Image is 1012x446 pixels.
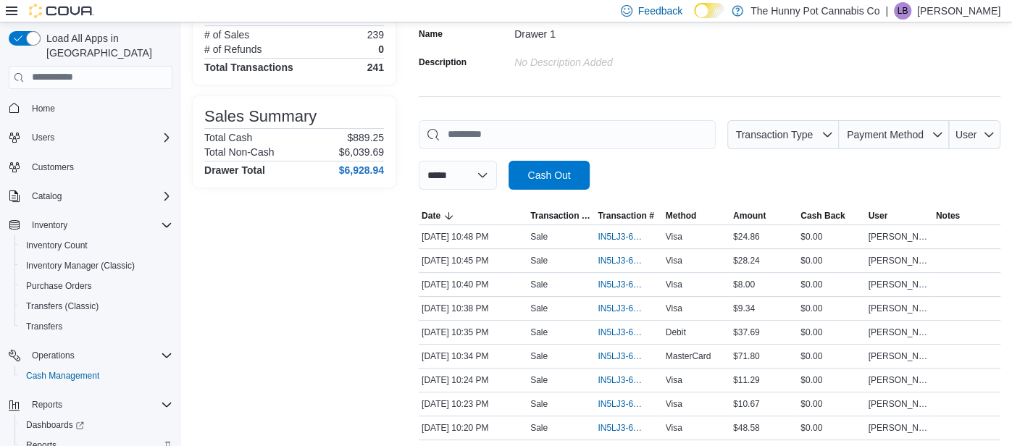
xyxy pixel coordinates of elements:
[14,276,178,296] button: Purchase Orders
[32,132,54,143] span: Users
[598,395,659,413] button: IN5LJ3-6146563
[530,279,548,290] p: Sale
[419,28,443,40] label: Name
[530,422,548,434] p: Sale
[26,216,73,234] button: Inventory
[26,347,80,364] button: Operations
[367,29,384,41] p: 239
[847,129,924,140] span: Payment Method
[339,146,384,158] p: $6,039.69
[949,120,1000,149] button: User
[839,120,949,149] button: Payment Method
[798,324,865,341] div: $0.00
[800,210,845,222] span: Cash Back
[868,422,929,434] span: [PERSON_NAME]
[727,120,839,149] button: Transaction Type
[598,279,645,290] span: IN5LJ3-6146708
[598,327,645,338] span: IN5LJ3-6146666
[419,348,527,365] div: [DATE] 10:34 PM
[339,164,384,176] h4: $6,928.94
[26,419,84,431] span: Dashboards
[20,257,172,274] span: Inventory Manager (Classic)
[20,416,90,434] a: Dashboards
[527,168,570,182] span: Cash Out
[530,350,548,362] p: Sale
[3,127,178,148] button: Users
[530,374,548,386] p: Sale
[419,395,527,413] div: [DATE] 10:23 PM
[32,219,67,231] span: Inventory
[204,132,252,143] h6: Total Cash
[666,422,682,434] span: Visa
[868,255,929,266] span: [PERSON_NAME]
[26,347,172,364] span: Operations
[598,419,659,437] button: IN5LJ3-6146541
[666,350,711,362] span: MasterCard
[666,231,682,243] span: Visa
[598,303,645,314] span: IN5LJ3-6146690
[598,398,645,410] span: IN5LJ3-6146563
[26,300,99,312] span: Transfers (Classic)
[798,252,865,269] div: $0.00
[598,255,645,266] span: IN5LJ3-6146760
[798,348,865,365] div: $0.00
[694,3,724,18] input: Dark Mode
[419,120,716,149] input: This is a search bar. As you type, the results lower in the page will automatically filter.
[868,374,929,386] span: [PERSON_NAME]
[733,231,760,243] span: $24.86
[204,62,293,73] h4: Total Transactions
[32,399,62,411] span: Reports
[26,188,172,205] span: Catalog
[204,164,265,176] h4: Drawer Total
[598,276,659,293] button: IN5LJ3-6146708
[868,398,929,410] span: [PERSON_NAME]
[798,395,865,413] div: $0.00
[530,398,548,410] p: Sale
[917,2,1000,20] p: [PERSON_NAME]
[514,51,708,68] div: No Description added
[419,324,527,341] div: [DATE] 10:35 PM
[735,129,813,140] span: Transaction Type
[527,207,595,224] button: Transaction Type
[868,350,929,362] span: [PERSON_NAME]
[32,103,55,114] span: Home
[20,318,172,335] span: Transfers
[26,188,67,205] button: Catalog
[20,257,141,274] a: Inventory Manager (Classic)
[32,190,62,202] span: Catalog
[419,300,527,317] div: [DATE] 10:38 PM
[14,316,178,337] button: Transfers
[419,56,467,68] label: Description
[26,129,172,146] span: Users
[730,207,798,224] button: Amount
[666,303,682,314] span: Visa
[598,300,659,317] button: IN5LJ3-6146690
[422,210,440,222] span: Date
[733,374,760,386] span: $11.29
[894,2,911,20] div: Liam Bisztray
[32,161,74,173] span: Customers
[530,303,548,314] p: Sale
[3,156,178,177] button: Customers
[14,235,178,256] button: Inventory Count
[26,396,172,413] span: Reports
[20,298,172,315] span: Transfers (Classic)
[666,279,682,290] span: Visa
[530,231,548,243] p: Sale
[598,350,645,362] span: IN5LJ3-6146651
[419,419,527,437] div: [DATE] 10:20 PM
[14,415,178,435] a: Dashboards
[598,374,645,386] span: IN5LJ3-6146573
[530,255,548,266] p: Sale
[26,99,172,117] span: Home
[419,228,527,245] div: [DATE] 10:48 PM
[26,129,60,146] button: Users
[26,370,99,382] span: Cash Management
[733,327,760,338] span: $37.69
[598,210,653,222] span: Transaction #
[868,303,929,314] span: [PERSON_NAME]
[798,371,865,389] div: $0.00
[419,371,527,389] div: [DATE] 10:24 PM
[20,367,105,384] a: Cash Management
[885,2,888,20] p: |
